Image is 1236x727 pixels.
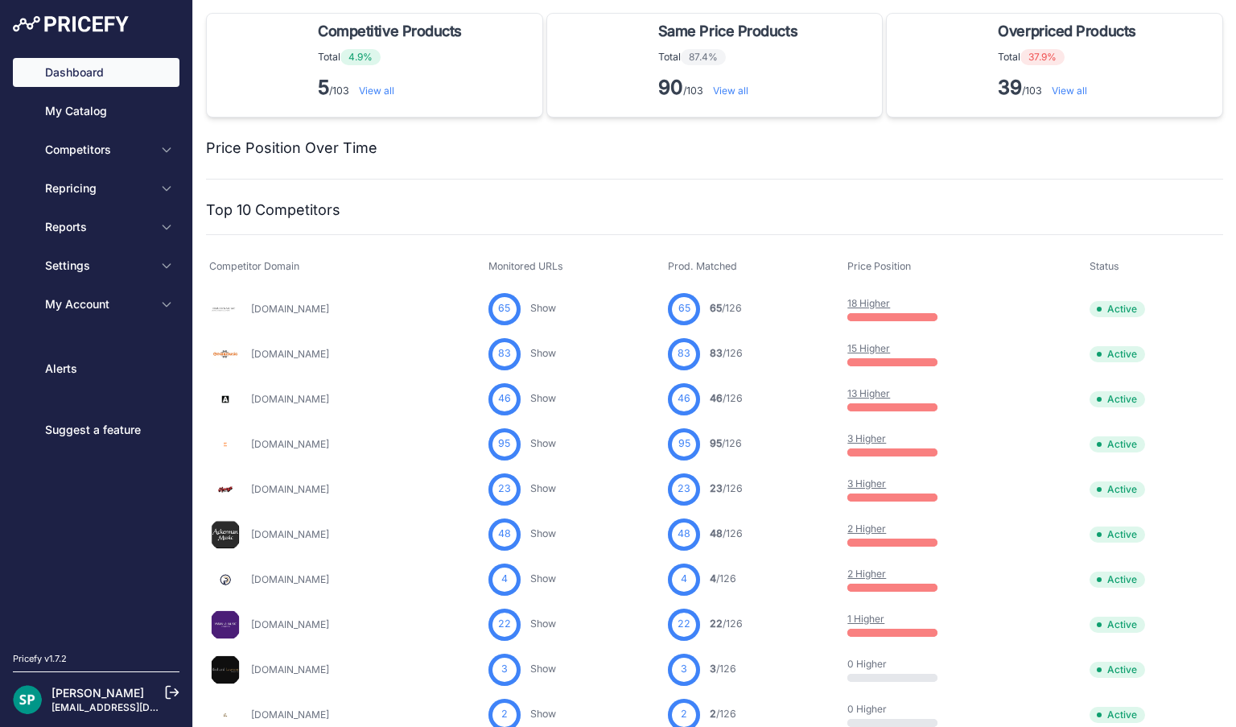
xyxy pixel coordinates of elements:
a: [DOMAIN_NAME] [251,393,329,405]
a: 3 Higher [847,477,886,489]
span: Active [1090,301,1145,317]
a: 15 Higher [847,342,890,354]
p: 0 Higher [847,658,950,671]
a: [DOMAIN_NAME] [251,348,329,360]
span: 48 [678,527,690,542]
p: /103 [998,75,1142,101]
p: /103 [318,75,468,101]
strong: 39 [998,76,1022,99]
span: 65 [678,301,690,316]
a: 4/126 [710,572,736,584]
span: Reports [45,219,150,235]
p: /103 [658,75,804,101]
span: 22 [710,618,723,630]
a: 18 Higher [847,297,890,309]
button: Repricing [13,174,179,203]
span: Monitored URLs [488,260,563,272]
span: Active [1090,707,1145,723]
span: 4.9% [340,49,381,65]
img: Pricefy Logo [13,16,129,32]
nav: Sidebar [13,58,179,633]
a: 3/126 [710,663,736,675]
span: 2 [501,707,508,722]
a: 2 Higher [847,523,886,535]
a: 2 Higher [847,568,886,580]
span: 23 [678,481,690,497]
a: 1 Higher [847,613,884,625]
a: Show [530,302,556,314]
span: Active [1090,527,1145,543]
a: 83/126 [710,347,743,359]
span: 83 [498,346,511,361]
button: Competitors [13,135,179,164]
span: Same Price Products [658,20,797,43]
strong: 5 [318,76,329,99]
span: 2 [710,708,716,720]
span: 3 [710,663,716,675]
a: [DOMAIN_NAME] [251,618,329,630]
a: [EMAIL_ADDRESS][DOMAIN_NAME] [51,701,220,713]
span: 46 [710,392,723,404]
a: Show [530,618,556,630]
span: Active [1090,346,1145,362]
button: Settings [13,251,179,280]
a: [DOMAIN_NAME] [251,303,329,315]
a: [PERSON_NAME] [51,686,144,700]
p: Total [318,49,468,65]
span: My Account [45,296,150,312]
span: 22 [678,617,690,632]
span: 4 [501,572,508,587]
span: 23 [710,482,723,494]
a: [DOMAIN_NAME] [251,573,329,585]
span: Active [1090,617,1145,633]
span: 83 [710,347,723,359]
span: Competitors [45,142,150,158]
span: Settings [45,258,150,274]
span: Prod. Matched [668,260,737,272]
button: My Account [13,290,179,319]
h2: Top 10 Competitors [206,199,340,221]
a: 22/126 [710,618,743,630]
span: 3 [501,662,508,677]
h2: Price Position Over Time [206,137,377,159]
a: Suggest a feature [13,415,179,444]
a: View all [1052,85,1087,97]
span: Repricing [45,180,150,196]
a: 95/126 [710,437,742,449]
a: [DOMAIN_NAME] [251,438,329,450]
span: Active [1090,662,1145,678]
span: Active [1090,436,1145,452]
span: 4 [681,572,687,587]
a: 2/126 [710,708,736,720]
a: Show [530,708,556,720]
span: 83 [678,346,690,361]
span: 22 [498,617,511,632]
p: Total [658,49,804,65]
span: 95 [678,436,690,452]
a: [DOMAIN_NAME] [251,483,329,495]
button: Reports [13,213,179,242]
a: 65/126 [710,302,742,314]
span: 65 [710,302,722,314]
a: 23/126 [710,482,743,494]
p: Total [998,49,1142,65]
a: [DOMAIN_NAME] [251,528,329,540]
p: 0 Higher [847,703,950,716]
a: Show [530,482,556,494]
span: 3 [681,662,687,677]
a: View all [359,85,394,97]
a: [DOMAIN_NAME] [251,708,329,721]
span: 95 [710,437,722,449]
a: Show [530,347,556,359]
span: 48 [498,527,511,542]
span: 23 [498,481,511,497]
span: Overpriced Products [998,20,1135,43]
span: Price Position [847,260,911,272]
a: Show [530,437,556,449]
a: 13 Higher [847,387,890,399]
span: 87.4% [681,49,726,65]
a: Show [530,392,556,404]
span: 95 [498,436,510,452]
a: My Catalog [13,97,179,126]
a: [DOMAIN_NAME] [251,663,329,675]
